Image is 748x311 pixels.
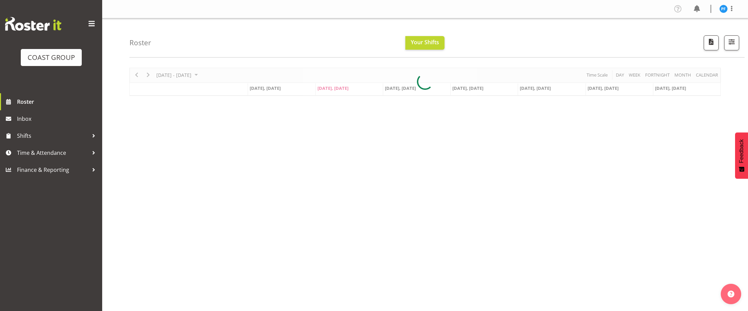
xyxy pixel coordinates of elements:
[17,148,89,158] span: Time & Attendance
[405,36,445,50] button: Your Shifts
[28,52,75,63] div: COAST GROUP
[17,114,99,124] span: Inbox
[5,17,61,31] img: Rosterit website logo
[17,165,89,175] span: Finance & Reporting
[411,38,439,46] span: Your Shifts
[724,35,739,50] button: Filter Shifts
[17,131,89,141] span: Shifts
[129,39,151,47] h4: Roster
[738,139,745,163] span: Feedback
[704,35,719,50] button: Download a PDF of the roster according to the set date range.
[735,132,748,179] button: Feedback - Show survey
[728,291,734,297] img: help-xxl-2.png
[719,5,728,13] img: phillip-fepuleai8988.jpg
[17,97,99,107] span: Roster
